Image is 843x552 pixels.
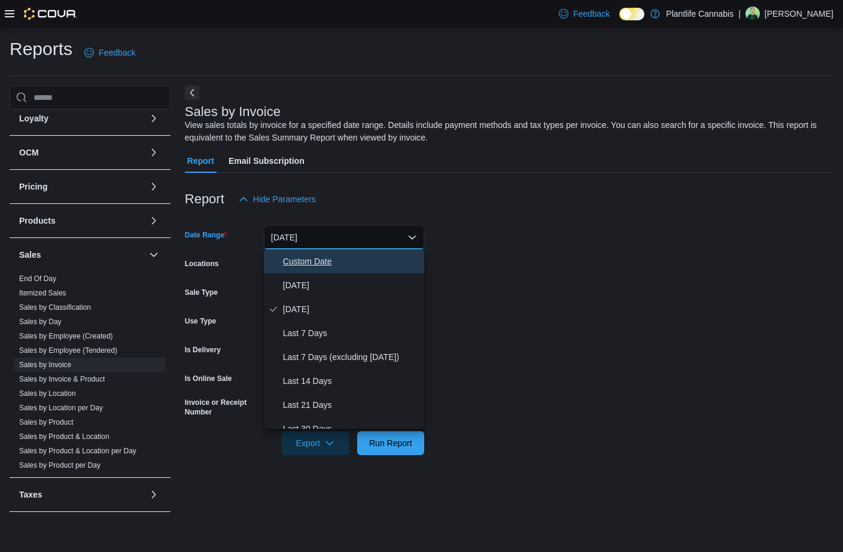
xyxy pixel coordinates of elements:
span: Last 7 Days [283,326,419,340]
a: Sales by Product [19,418,74,426]
span: Email Subscription [229,149,305,173]
div: View sales totals by invoice for a specified date range. Details include payment methods and tax ... [185,119,827,144]
h1: Reports [10,37,72,61]
p: [PERSON_NAME] [765,7,833,21]
label: Is Delivery [185,345,221,355]
button: Run Report [357,431,424,455]
a: Sales by Employee (Tendered) [19,346,117,355]
a: Sales by Invoice & Product [19,375,105,383]
button: Pricing [19,181,144,193]
h3: Taxes [19,489,42,501]
div: Sales [10,272,171,477]
span: Report [187,149,214,173]
span: [DATE] [283,302,419,316]
span: Export [289,431,342,455]
a: Sales by Location [19,389,76,398]
span: Feedback [99,47,135,59]
span: Run Report [369,437,412,449]
h3: Sales [19,249,41,261]
button: Loyalty [147,111,161,126]
span: Custom Date [283,254,419,269]
a: Feedback [554,2,614,26]
a: Sales by Product & Location [19,432,109,441]
span: Dark Mode [619,20,620,21]
span: Sales by Location [19,389,76,398]
h3: Report [185,192,224,206]
button: Export [282,431,349,455]
a: Sales by Employee (Created) [19,332,113,340]
span: Sales by Product & Location [19,432,109,441]
a: Sales by Product per Day [19,461,101,469]
h3: Sales by Invoice [185,105,281,119]
a: Sales by Invoice [19,361,71,369]
span: Sales by Location per Day [19,403,103,413]
button: Taxes [19,489,144,501]
button: Taxes [147,487,161,502]
span: Sales by Invoice [19,360,71,370]
label: Date Range [185,230,227,240]
h3: OCM [19,147,39,158]
button: Loyalty [19,112,144,124]
a: Sales by Day [19,318,62,326]
span: Last 21 Days [283,398,419,412]
a: Sales by Classification [19,303,91,312]
span: Sales by Product & Location per Day [19,446,136,456]
span: Last 7 Days (excluding [DATE]) [283,350,419,364]
span: Last 14 Days [283,374,419,388]
button: Pricing [147,179,161,194]
button: Sales [19,249,144,261]
label: Invoice or Receipt Number [185,398,259,417]
h3: Loyalty [19,112,48,124]
label: Use Type [185,316,216,326]
span: Last 30 Days [283,422,419,436]
button: [DATE] [264,225,424,249]
span: Sales by Employee (Tendered) [19,346,117,355]
p: | [738,7,741,21]
div: Select listbox [264,249,424,429]
div: Brad Christensen [745,7,760,21]
button: Products [147,214,161,228]
a: Sales by Product & Location per Day [19,447,136,455]
span: Sales by Day [19,317,62,327]
a: Sales by Location per Day [19,404,103,412]
span: Feedback [573,8,610,20]
label: Is Online Sale [185,374,232,383]
img: Cova [24,8,77,20]
button: OCM [19,147,144,158]
label: Sale Type [185,288,218,297]
input: Dark Mode [619,8,644,20]
h3: Pricing [19,181,47,193]
span: End Of Day [19,274,56,283]
label: Locations [185,259,219,269]
p: Plantlife Cannabis [666,7,734,21]
button: Next [185,86,199,100]
span: [DATE] [283,278,419,292]
a: Itemized Sales [19,289,66,297]
a: Feedback [80,41,140,65]
button: Hide Parameters [234,187,321,211]
a: End Of Day [19,275,56,283]
span: Itemized Sales [19,288,66,298]
span: Hide Parameters [253,193,316,205]
button: OCM [147,145,161,160]
button: Products [19,215,144,227]
h3: Products [19,215,56,227]
button: Sales [147,248,161,262]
